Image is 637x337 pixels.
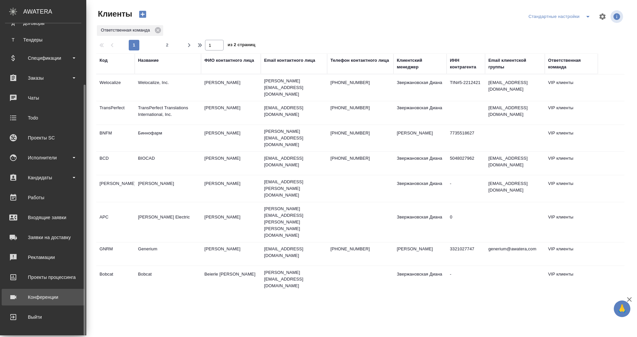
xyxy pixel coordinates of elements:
td: VIP клиенты [545,152,598,175]
td: [PERSON_NAME] Electric [135,211,201,234]
a: ДДоговоры [5,17,81,30]
p: [PHONE_NUMBER] [330,79,390,86]
div: Email клиентской группы [488,57,541,70]
td: generium@awatera,com [485,242,545,266]
p: [PHONE_NUMBER] [330,155,390,162]
p: [PHONE_NUMBER] [330,246,390,252]
td: Звержановская Диана [393,152,447,175]
td: Звержановская Диана [393,211,447,234]
td: VIP клиенты [545,211,598,234]
td: BNFM [96,126,135,150]
div: Заказы [5,73,81,83]
td: VIP клиенты [545,126,598,150]
td: - [447,177,485,200]
td: TransPerfect [96,101,135,125]
td: VIP клиенты [545,177,598,200]
div: Проекты SC [5,133,81,143]
td: [PERSON_NAME] [201,211,261,234]
td: Bobcat [96,268,135,291]
p: [PHONE_NUMBER] [330,130,390,136]
td: Звержановская Диана [393,177,447,200]
td: 5048027962 [447,152,485,175]
span: Посмотреть информацию [610,10,624,23]
a: Чаты [2,90,85,106]
p: Ответственная команда [101,27,152,34]
td: Beierle [PERSON_NAME] [201,268,261,291]
div: Договоры [8,20,78,27]
td: BCD [96,152,135,175]
a: Проекты процессинга [2,269,85,286]
span: 2 [162,42,173,48]
button: 🙏 [614,300,630,317]
div: AWATERA [23,5,86,18]
td: [PERSON_NAME] [201,76,261,99]
td: [PERSON_NAME] [393,126,447,150]
td: Звержановская Диана [393,101,447,125]
td: [PERSON_NAME] [96,177,135,200]
div: Спецификации [5,53,81,63]
td: TransPerfect Translations International, Inc. [135,101,201,125]
div: split button [527,11,595,22]
div: Работы [5,193,81,203]
td: BIOCAD [135,152,201,175]
p: [EMAIL_ADDRESS][DOMAIN_NAME] [264,105,324,118]
td: 3321027747 [447,242,485,266]
a: Проекты SC [2,129,85,146]
span: Клиенты [96,9,132,19]
td: [EMAIL_ADDRESS][DOMAIN_NAME] [485,76,545,99]
td: [EMAIL_ADDRESS][DOMAIN_NAME] [485,152,545,175]
div: Todo [5,113,81,123]
span: 🙏 [616,302,628,316]
div: Чаты [5,93,81,103]
p: [EMAIL_ADDRESS][DOMAIN_NAME] [264,155,324,168]
div: Проекты процессинга [5,272,81,282]
td: APC [96,211,135,234]
div: Конференции [5,292,81,302]
a: Todo [2,110,85,126]
div: ИНН контрагента [450,57,482,70]
p: [EMAIL_ADDRESS][DOMAIN_NAME] [264,246,324,259]
td: VIP клиенты [545,76,598,99]
div: Email контактного лица [264,57,315,64]
a: Рекламации [2,249,85,266]
td: [PERSON_NAME] [201,177,261,200]
div: Заявки на доставку [5,232,81,242]
td: - [447,268,485,291]
td: [PERSON_NAME] [393,242,447,266]
p: [PERSON_NAME][EMAIL_ADDRESS][DOMAIN_NAME] [264,128,324,148]
a: ТТендеры [5,33,81,46]
button: Создать [135,9,151,20]
td: Generium [135,242,201,266]
span: Настроить таблицу [595,9,610,25]
p: [EMAIL_ADDRESS][PERSON_NAME][DOMAIN_NAME] [264,179,324,199]
div: Исполнители [5,153,81,163]
div: Входящие заявки [5,212,81,222]
a: Входящие заявки [2,209,85,226]
a: Заявки на доставку [2,229,85,246]
div: ФИО контактного лица [204,57,254,64]
div: Выйти [5,312,81,322]
td: [PERSON_NAME] [135,177,201,200]
a: Выйти [2,309,85,325]
td: [EMAIL_ADDRESS][DOMAIN_NAME] [485,101,545,125]
td: Звержановская Диана [393,76,447,99]
div: Кандидаты [5,173,81,183]
div: Код [100,57,107,64]
a: Конференции [2,289,85,305]
td: GNRM [96,242,135,266]
p: [PERSON_NAME][EMAIL_ADDRESS][PERSON_NAME][PERSON_NAME][DOMAIN_NAME] [264,206,324,239]
td: [PERSON_NAME] [201,101,261,125]
td: [EMAIL_ADDRESS][DOMAIN_NAME] [485,177,545,200]
td: Welocalize [96,76,135,99]
td: Биннофарм [135,126,201,150]
td: VIP клиенты [545,101,598,125]
td: [PERSON_NAME] [201,152,261,175]
td: Bobcat [135,268,201,291]
div: Ответственная команда [97,25,163,36]
td: VIP клиенты [545,242,598,266]
button: 2 [162,40,173,50]
div: Название [138,57,159,64]
td: [PERSON_NAME] [201,242,261,266]
td: 7735518627 [447,126,485,150]
div: Рекламации [5,252,81,262]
